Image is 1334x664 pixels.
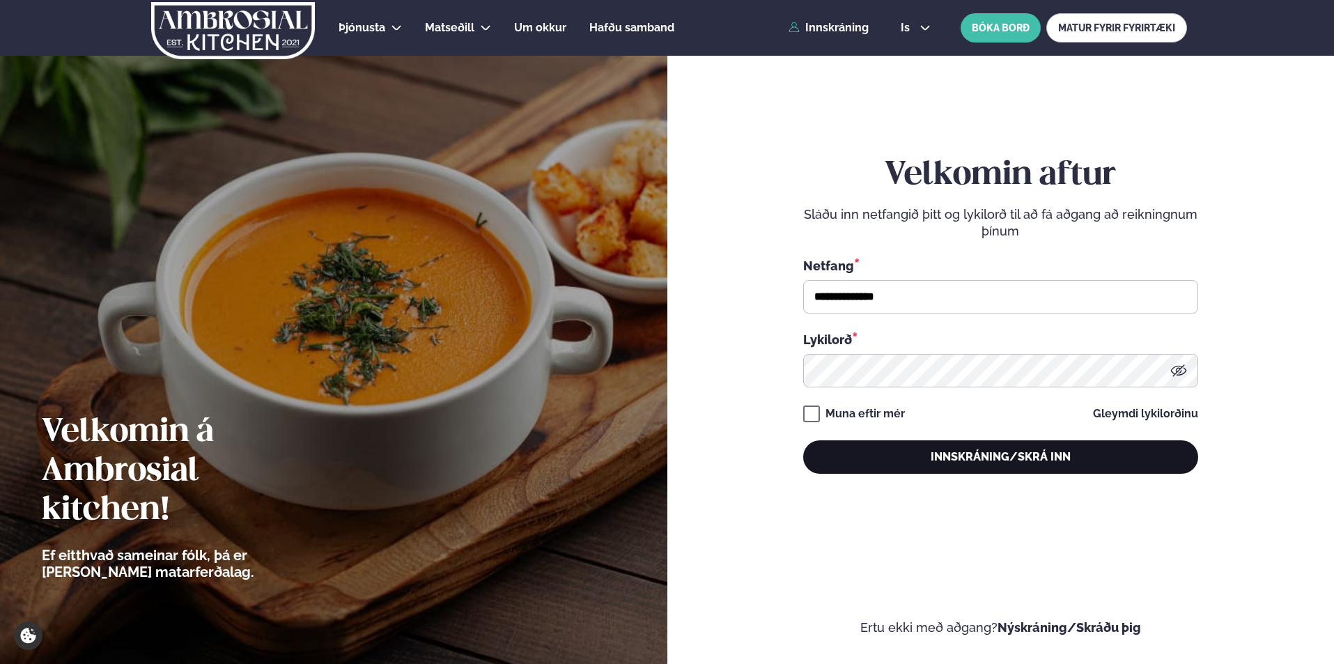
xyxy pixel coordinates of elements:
[589,21,674,34] span: Hafðu samband
[803,256,1198,275] div: Netfang
[890,22,942,33] button: is
[803,156,1198,195] h2: Velkomin aftur
[514,21,566,34] span: Um okkur
[514,20,566,36] a: Um okkur
[709,619,1293,636] p: Ertu ekki með aðgang?
[425,20,474,36] a: Matseðill
[339,20,385,36] a: Þjónusta
[803,440,1198,474] button: Innskráning/Skrá inn
[339,21,385,34] span: Þjónusta
[901,22,914,33] span: is
[589,20,674,36] a: Hafðu samband
[42,413,331,530] h2: Velkomin á Ambrosial kitchen!
[425,21,474,34] span: Matseðill
[1093,408,1198,419] a: Gleymdi lykilorðinu
[803,206,1198,240] p: Sláðu inn netfangið þitt og lykilorð til að fá aðgang að reikningnum þínum
[42,547,331,580] p: Ef eitthvað sameinar fólk, þá er [PERSON_NAME] matarferðalag.
[803,330,1198,348] div: Lykilorð
[961,13,1041,43] button: BÓKA BORÐ
[1046,13,1187,43] a: MATUR FYRIR FYRIRTÆKI
[789,22,869,34] a: Innskráning
[150,2,316,59] img: logo
[14,621,42,650] a: Cookie settings
[998,620,1141,635] a: Nýskráning/Skráðu þig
